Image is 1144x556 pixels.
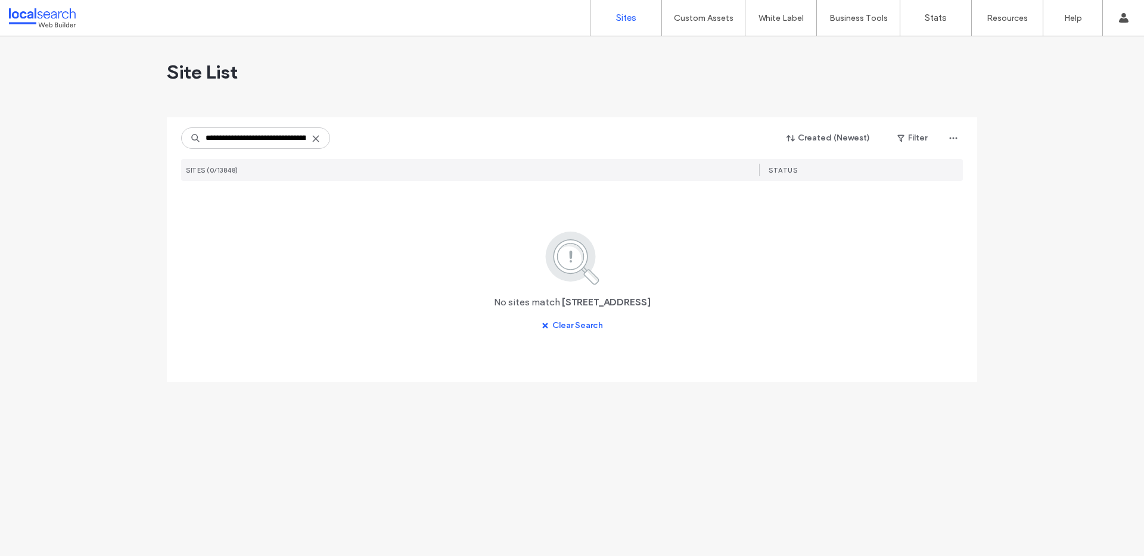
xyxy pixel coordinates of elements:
[531,316,614,335] button: Clear Search
[616,13,636,23] label: Sites
[27,8,52,19] span: Help
[494,296,560,309] span: No sites match
[758,13,804,23] label: White Label
[987,13,1028,23] label: Resources
[167,60,238,84] span: Site List
[829,13,888,23] label: Business Tools
[1064,13,1082,23] label: Help
[674,13,733,23] label: Custom Assets
[562,296,651,309] span: [STREET_ADDRESS]
[186,166,238,174] span: SITES (0/13848)
[885,129,939,148] button: Filter
[769,166,797,174] span: STATUS
[776,129,881,148] button: Created (Newest)
[529,229,615,286] img: search.svg
[925,13,947,23] label: Stats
